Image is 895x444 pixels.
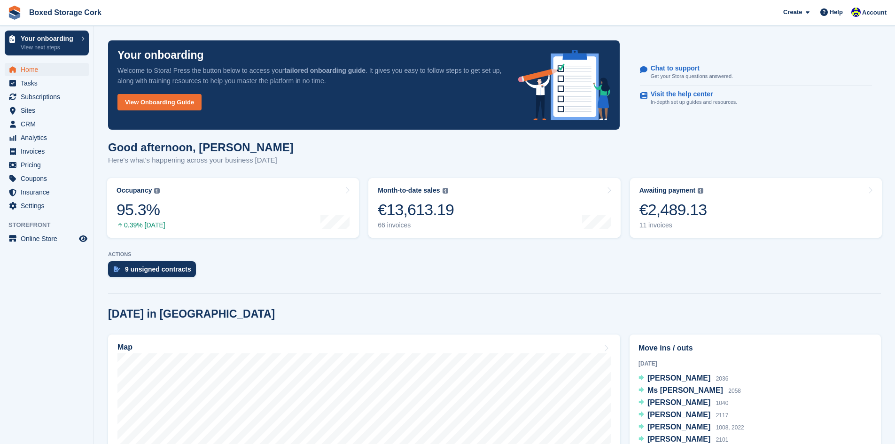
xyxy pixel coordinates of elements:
a: Ms [PERSON_NAME] 2058 [638,385,741,397]
a: menu [5,186,89,199]
div: €13,613.19 [378,200,454,219]
span: Coupons [21,172,77,185]
a: [PERSON_NAME] 1040 [638,397,728,409]
a: 9 unsigned contracts [108,261,201,282]
span: 2058 [728,388,741,394]
img: Vincent [851,8,861,17]
h1: Good afternoon, [PERSON_NAME] [108,141,294,154]
a: menu [5,232,89,245]
a: menu [5,199,89,212]
a: menu [5,117,89,131]
span: 1040 [716,400,729,406]
div: Month-to-date sales [378,187,440,195]
a: Preview store [78,233,89,244]
img: contract_signature_icon-13c848040528278c33f63329250d36e43548de30e8caae1d1a13099fd9432cc5.svg [114,266,120,272]
div: 66 invoices [378,221,454,229]
a: menu [5,90,89,103]
div: 11 invoices [639,221,707,229]
span: Analytics [21,131,77,144]
a: Visit the help center In-depth set up guides and resources. [640,86,872,111]
span: Insurance [21,186,77,199]
span: [PERSON_NAME] [647,435,710,443]
p: Your onboarding [117,50,204,61]
a: Boxed Storage Cork [25,5,105,20]
img: icon-info-grey-7440780725fd019a000dd9b08b2336e03edf1995a4989e88bcd33f0948082b44.svg [443,188,448,194]
a: menu [5,131,89,144]
a: Chat to support Get your Stora questions answered. [640,60,872,86]
span: Home [21,63,77,76]
img: onboarding-info-6c161a55d2c0e0a8cae90662b2fe09162a5109e8cc188191df67fb4f79e88e88.svg [518,50,610,120]
a: View Onboarding Guide [117,94,202,110]
span: 2117 [716,412,729,419]
span: CRM [21,117,77,131]
span: Online Store [21,232,77,245]
a: menu [5,172,89,185]
span: Tasks [21,77,77,90]
span: Subscriptions [21,90,77,103]
a: Occupancy 95.3% 0.39% [DATE] [107,178,359,238]
p: Welcome to Stora! Press the button below to access your . It gives you easy to follow steps to ge... [117,65,503,86]
div: Awaiting payment [639,187,696,195]
span: [PERSON_NAME] [647,374,710,382]
img: stora-icon-8386f47178a22dfd0bd8f6a31ec36ba5ce8667c1dd55bd0f319d3a0aa187defe.svg [8,6,22,20]
div: [DATE] [638,359,872,368]
p: Get your Stora questions answered. [651,72,733,80]
span: Invoices [21,145,77,158]
a: Your onboarding View next steps [5,31,89,55]
a: [PERSON_NAME] 1008, 2022 [638,421,744,434]
a: menu [5,158,89,171]
span: [PERSON_NAME] [647,423,710,431]
div: Occupancy [117,187,152,195]
a: menu [5,63,89,76]
span: 2101 [716,436,729,443]
span: Account [862,8,887,17]
strong: tailored onboarding guide [284,67,366,74]
span: Pricing [21,158,77,171]
span: Ms [PERSON_NAME] [647,386,723,394]
p: Chat to support [651,64,725,72]
p: Visit the help center [651,90,730,98]
a: [PERSON_NAME] 2117 [638,409,728,421]
p: ACTIONS [108,251,881,257]
p: Your onboarding [21,35,77,42]
div: 95.3% [117,200,165,219]
span: Storefront [8,220,93,230]
span: Help [830,8,843,17]
a: Month-to-date sales €13,613.19 66 invoices [368,178,620,238]
span: 2036 [716,375,729,382]
span: Settings [21,199,77,212]
div: 9 unsigned contracts [125,265,191,273]
div: 0.39% [DATE] [117,221,165,229]
h2: Map [117,343,132,351]
div: €2,489.13 [639,200,707,219]
p: View next steps [21,43,77,52]
a: Awaiting payment €2,489.13 11 invoices [630,178,882,238]
p: In-depth set up guides and resources. [651,98,738,106]
span: 1008, 2022 [716,424,744,431]
span: [PERSON_NAME] [647,398,710,406]
img: icon-info-grey-7440780725fd019a000dd9b08b2336e03edf1995a4989e88bcd33f0948082b44.svg [698,188,703,194]
a: menu [5,145,89,158]
span: Create [783,8,802,17]
a: menu [5,104,89,117]
p: Here's what's happening across your business [DATE] [108,155,294,166]
span: [PERSON_NAME] [647,411,710,419]
h2: [DATE] in [GEOGRAPHIC_DATA] [108,308,275,320]
a: menu [5,77,89,90]
img: icon-info-grey-7440780725fd019a000dd9b08b2336e03edf1995a4989e88bcd33f0948082b44.svg [154,188,160,194]
h2: Move ins / outs [638,343,872,354]
a: [PERSON_NAME] 2036 [638,373,728,385]
span: Sites [21,104,77,117]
